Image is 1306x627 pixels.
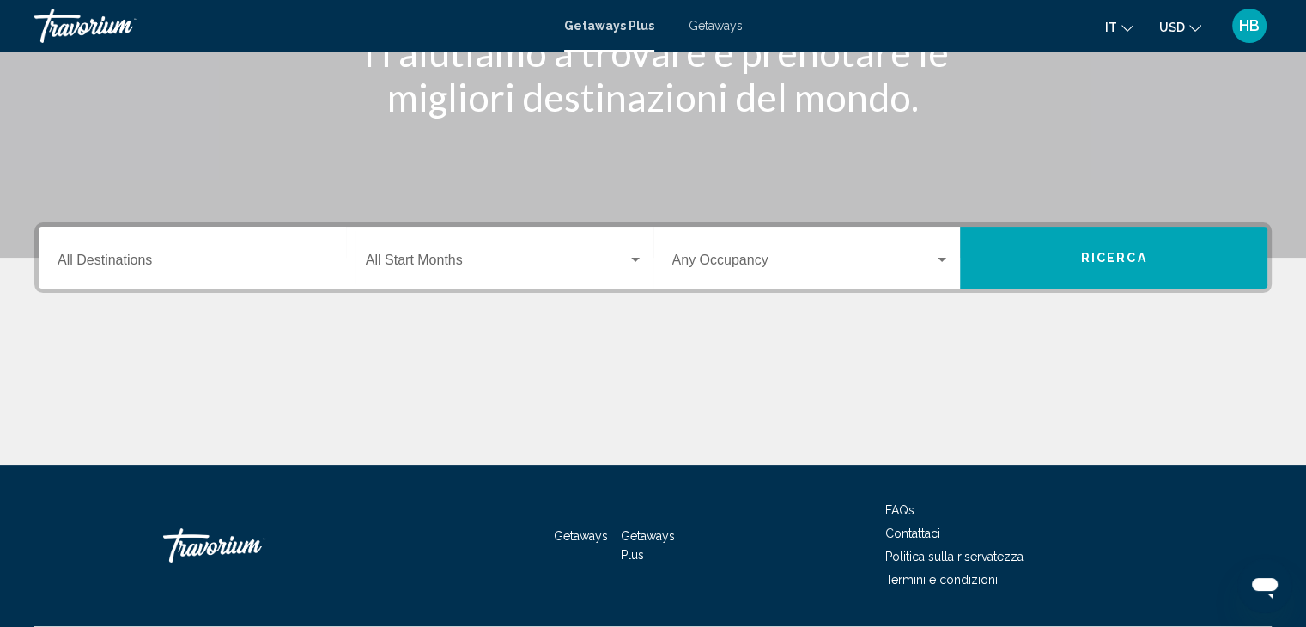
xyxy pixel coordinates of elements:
[1105,21,1117,34] span: it
[689,19,743,33] a: Getaways
[331,30,975,119] h1: Ti aiutiamo a trovare e prenotare le migliori destinazioni del mondo.
[885,573,998,587] a: Termini e condizioni
[621,529,675,562] a: Getaways Plus
[1227,8,1272,44] button: User Menu
[1237,558,1292,613] iframe: Кнопка запуска окна обмена сообщениями
[163,520,335,571] a: Travorium
[34,9,547,43] a: Travorium
[564,19,654,33] a: Getaways Plus
[39,227,1267,289] div: Search widget
[1081,252,1147,265] span: Ricerca
[960,227,1267,289] button: Ricerca
[885,527,940,540] a: Contattaci
[554,529,608,543] a: Getaways
[1239,17,1260,34] span: HB
[885,550,1024,563] a: Politica sulla riservatezza
[1105,15,1133,40] button: Change language
[1159,21,1185,34] span: USD
[1159,15,1201,40] button: Change currency
[885,503,914,517] a: FAQs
